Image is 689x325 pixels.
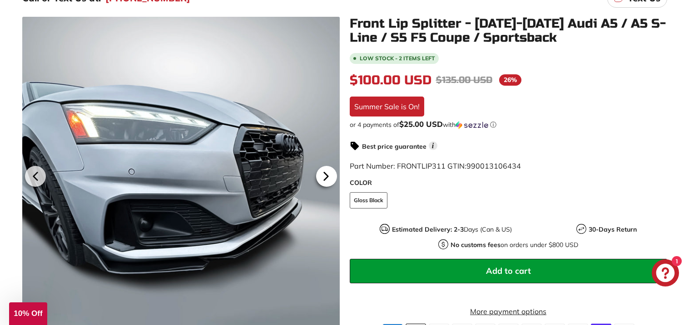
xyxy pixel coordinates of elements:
[456,121,488,129] img: Sezzle
[399,119,443,129] span: $25.00 USD
[360,56,435,61] span: Low stock - 2 items left
[350,120,667,129] div: or 4 payments of with
[9,302,47,325] div: 10% Off
[14,309,42,318] span: 10% Off
[350,161,521,170] span: Part Number: FRONTLIP311 GTIN:
[362,142,426,150] strong: Best price guarantee
[649,259,682,289] inbox-online-store-chat: Shopify online store chat
[350,259,667,283] button: Add to cart
[451,240,578,250] p: on orders under $800 USD
[436,74,492,86] span: $135.00 USD
[466,161,521,170] span: 990013106434
[429,141,437,150] span: i
[350,120,667,129] div: or 4 payments of$25.00 USDwithSezzle Click to learn more about Sezzle
[589,225,637,233] strong: 30-Days Return
[350,17,667,45] h1: Front Lip Splitter - [DATE]-[DATE] Audi A5 / A5 S-Line / S5 F5 Coupe / Sportsback
[499,74,521,86] span: 26%
[350,178,667,188] label: COLOR
[350,306,667,317] a: More payment options
[392,225,512,234] p: Days (Can & US)
[350,73,431,88] span: $100.00 USD
[451,241,501,249] strong: No customs fees
[350,97,424,116] div: Summer Sale is On!
[392,225,464,233] strong: Estimated Delivery: 2-3
[486,266,531,276] span: Add to cart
